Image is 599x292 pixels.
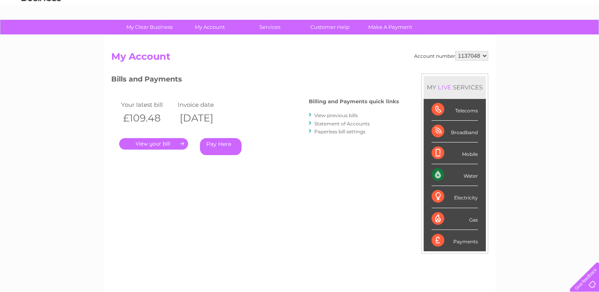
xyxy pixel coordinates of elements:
a: Paperless bill settings [314,129,365,135]
a: Services [237,20,302,34]
a: Contact [546,34,566,40]
a: My Clear Business [117,20,182,34]
a: Customer Help [297,20,363,34]
div: LIVE [436,83,453,91]
div: Electricity [432,186,478,208]
div: Clear Business is a trading name of Verastar Limited (registered in [GEOGRAPHIC_DATA] No. 3667643... [113,4,487,38]
img: logo.png [21,21,61,45]
td: Your latest bill [119,99,176,110]
a: 0333 014 3131 [450,4,504,14]
th: [DATE] [176,110,233,126]
div: Telecoms [432,99,478,121]
div: Mobile [432,142,478,164]
div: Broadband [432,121,478,142]
a: Water [460,34,475,40]
div: Water [432,164,478,186]
a: View previous bills [314,112,358,118]
a: . [119,138,188,150]
a: Pay Here [200,138,242,155]
th: £109.48 [119,110,176,126]
div: MY SERVICES [424,76,486,99]
h4: Billing and Payments quick links [309,99,399,104]
div: Account number [414,51,488,61]
a: Energy [479,34,497,40]
a: Blog [530,34,542,40]
h2: My Account [111,51,488,66]
h3: Bills and Payments [111,74,399,87]
div: Gas [432,208,478,230]
td: Invoice date [176,99,233,110]
a: Log out [573,34,591,40]
a: Statement of Accounts [314,121,370,127]
a: Telecoms [502,34,525,40]
a: My Account [177,20,242,34]
div: Payments [432,230,478,251]
a: Make A Payment [357,20,423,34]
